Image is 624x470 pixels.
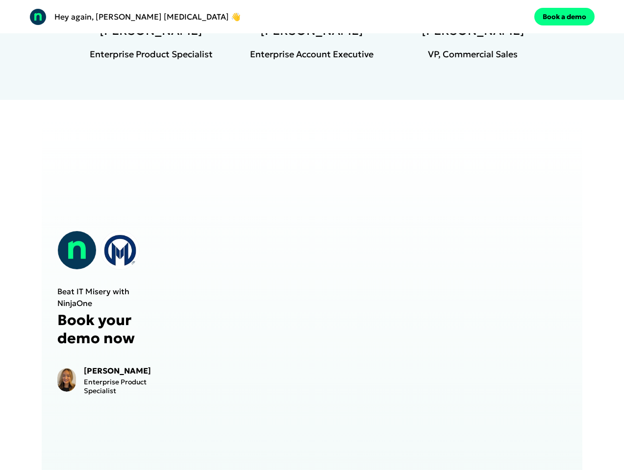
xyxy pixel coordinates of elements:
[250,47,374,61] p: Enterprise Account Executive
[54,11,241,23] p: Hey again, [PERSON_NAME] [MEDICAL_DATA] 👋
[84,365,159,376] p: [PERSON_NAME]
[57,311,158,347] p: Book your demo now
[84,377,159,395] p: Enterprise Product Specialist
[90,47,213,61] p: Enterprise Product Specialist
[57,285,158,309] p: Beat IT Misery with NinjaOne
[428,47,518,61] p: VP, Commercial Sales
[534,8,595,25] button: Book a demo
